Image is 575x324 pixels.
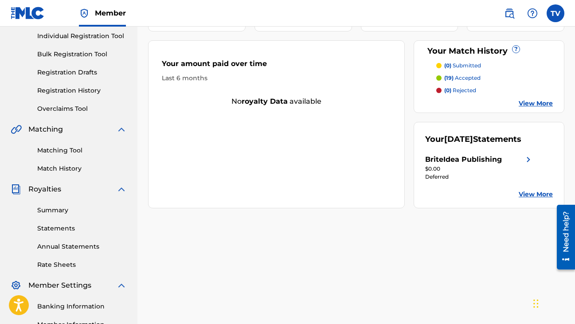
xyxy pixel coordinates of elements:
[37,50,127,59] a: Bulk Registration Tool
[444,62,451,69] span: (0)
[425,154,502,165] div: BriteIdea Publishing
[95,8,126,18] span: Member
[11,124,22,135] img: Matching
[37,164,127,173] a: Match History
[504,8,515,19] img: search
[162,74,391,83] div: Last 6 months
[79,8,90,19] img: Top Rightsholder
[116,124,127,135] img: expand
[37,86,127,95] a: Registration History
[444,74,481,82] p: accepted
[533,290,539,317] div: Drag
[242,97,288,105] strong: royalty data
[37,68,127,77] a: Registration Drafts
[519,99,553,108] a: View More
[37,206,127,215] a: Summary
[11,7,45,20] img: MLC Logo
[28,124,63,135] span: Matching
[523,154,534,165] img: right chevron icon
[425,165,533,173] div: $0.00
[436,74,553,82] a: (19) accepted
[425,173,533,181] div: Deferred
[524,4,541,22] div: Help
[512,46,520,53] span: ?
[37,302,127,311] a: Banking Information
[28,184,61,195] span: Royalties
[527,8,538,19] img: help
[444,62,481,70] p: submitted
[444,134,473,144] span: [DATE]
[444,86,476,94] p: rejected
[37,224,127,233] a: Statements
[425,45,553,57] div: Your Match History
[547,4,564,22] div: User Menu
[37,146,127,155] a: Matching Tool
[425,154,533,181] a: BriteIdea Publishingright chevron icon$0.00Deferred
[444,87,451,94] span: (0)
[444,74,454,81] span: (19)
[28,280,91,291] span: Member Settings
[519,190,553,199] a: View More
[11,280,21,291] img: Member Settings
[11,184,21,195] img: Royalties
[425,133,521,145] div: Your Statements
[501,4,518,22] a: Public Search
[436,86,553,94] a: (0) rejected
[149,96,404,107] div: No available
[37,31,127,41] a: Individual Registration Tool
[116,280,127,291] img: expand
[531,281,575,324] iframe: Chat Widget
[162,59,391,74] div: Your amount paid over time
[550,200,575,273] iframe: Resource Center
[116,184,127,195] img: expand
[37,104,127,113] a: Overclaims Tool
[37,260,127,269] a: Rate Sheets
[37,242,127,251] a: Annual Statements
[436,62,553,70] a: (0) submitted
